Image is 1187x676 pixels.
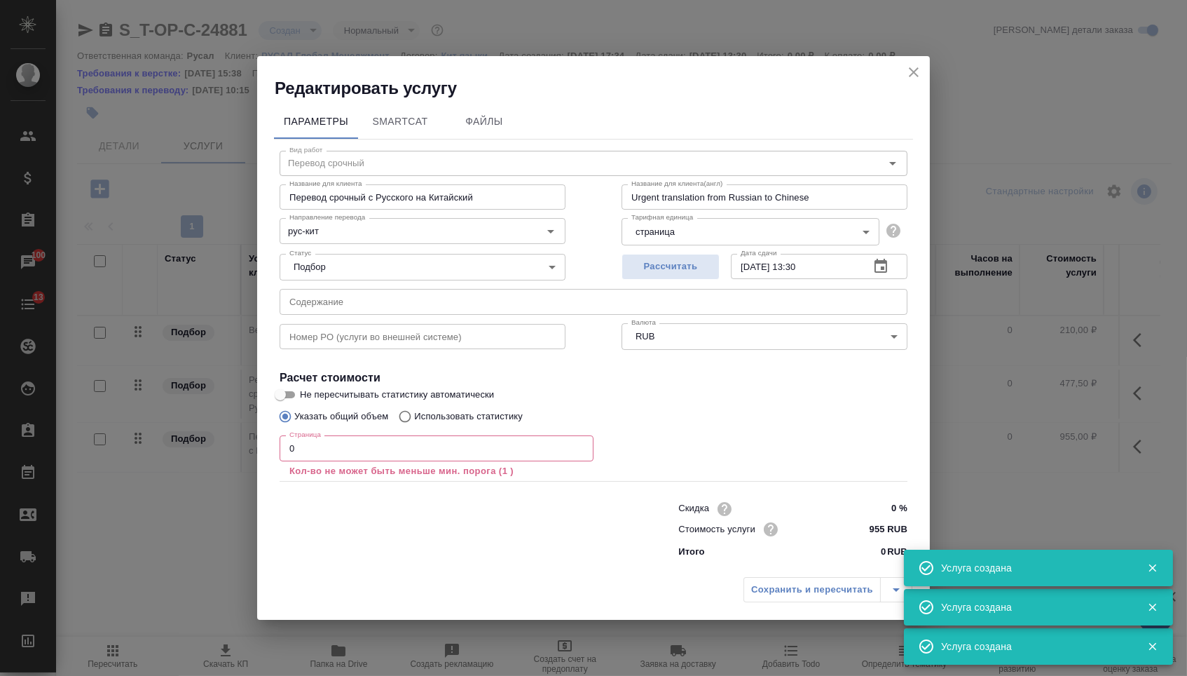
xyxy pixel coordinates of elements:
[280,254,565,280] div: Подбор
[451,113,518,130] span: Файлы
[629,259,712,275] span: Рассчитать
[903,62,924,83] button: close
[887,545,907,559] p: RUB
[855,499,907,519] input: ✎ Введи что-нибудь
[541,222,561,241] button: Open
[881,545,886,559] p: 0
[622,323,907,350] div: RUB
[275,77,930,100] h2: Редактировать услугу
[855,519,907,539] input: ✎ Введи что-нибудь
[289,261,330,273] button: Подбор
[631,226,679,238] button: страница
[678,545,704,559] p: Итого
[941,561,1126,575] div: Услуга создана
[622,218,879,245] div: страница
[300,388,494,402] span: Не пересчитывать статистику автоматически
[678,522,755,536] p: Стоимость услуги
[282,113,350,130] span: Параметры
[1138,640,1167,653] button: Закрыть
[631,330,659,342] button: RUB
[622,254,720,280] button: Рассчитать
[289,464,584,478] p: Кол-во не может быть меньше мин. порога (1 )
[414,410,523,424] p: Использовать статистику
[1138,601,1167,614] button: Закрыть
[294,410,388,424] p: Указать общий объем
[280,370,907,386] h4: Расчет стоимости
[678,501,709,515] p: Скидка
[366,113,434,130] span: SmartCat
[941,600,1126,614] div: Услуга создана
[1138,562,1167,574] button: Закрыть
[743,577,912,602] div: split button
[941,640,1126,654] div: Услуга создана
